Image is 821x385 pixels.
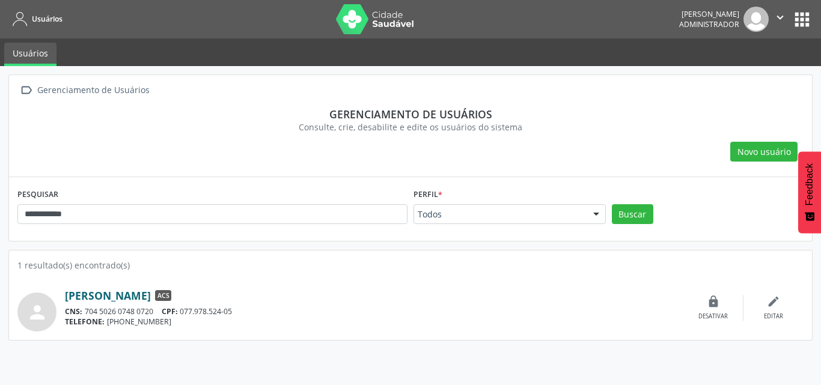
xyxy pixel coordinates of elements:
a: Usuários [4,43,56,66]
div: 1 resultado(s) encontrado(s) [17,259,804,271]
div: Consulte, crie, desabilite e edite os usuários do sistema [26,121,795,133]
button: apps [792,9,813,30]
span: Novo usuário [737,145,791,158]
i: lock [707,295,720,308]
a:  Gerenciamento de Usuários [17,82,151,99]
button: Feedback - Mostrar pesquisa [798,151,821,233]
div: 704 5026 0748 0720 077.978.524-05 [65,306,683,317]
img: img [743,7,769,32]
i: edit [767,295,780,308]
div: Gerenciamento de usuários [26,108,795,121]
span: TELEFONE: [65,317,105,327]
div: Gerenciamento de Usuários [35,82,151,99]
button: Buscar [612,204,653,225]
div: Editar [764,312,783,321]
label: Perfil [414,186,442,204]
span: CPF: [162,306,178,317]
a: Usuários [8,9,63,29]
button: Novo usuário [730,142,798,162]
a: [PERSON_NAME] [65,289,151,302]
label: PESQUISAR [17,186,58,204]
i: person [26,302,48,323]
span: Todos [418,208,581,220]
span: Administrador [679,19,739,29]
div: [PERSON_NAME] [679,9,739,19]
div: Desativar [698,312,728,321]
span: ACS [155,290,171,301]
div: [PHONE_NUMBER] [65,317,683,327]
i:  [774,11,787,24]
i:  [17,82,35,99]
span: CNS: [65,306,82,317]
span: Feedback [804,163,815,205]
button:  [769,7,792,32]
span: Usuários [32,14,63,24]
